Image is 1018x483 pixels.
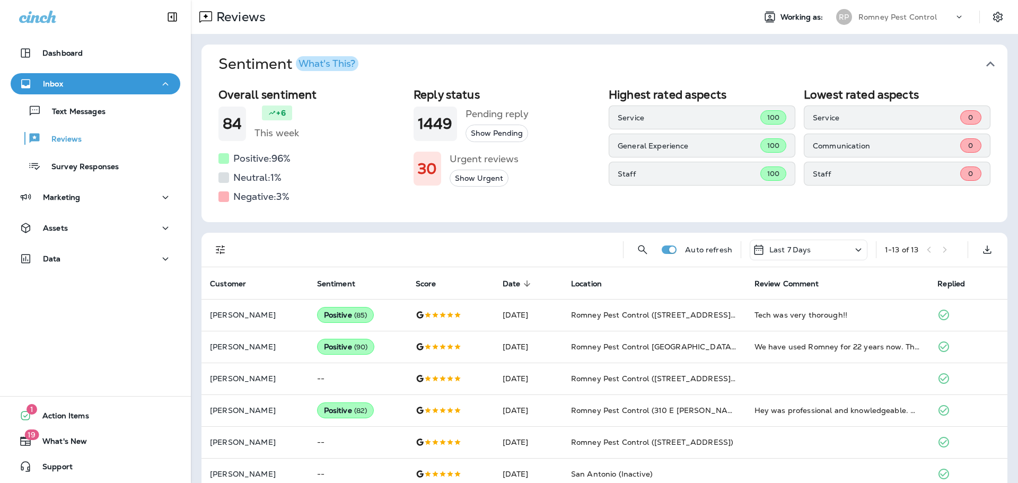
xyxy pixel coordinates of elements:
[418,160,437,178] h1: 30
[754,405,921,416] div: Hey was professional and knowledgeable. He explained the process so i could understand.
[618,113,760,122] p: Service
[836,9,852,25] div: RP
[276,108,285,118] p: +6
[11,155,180,177] button: Survey Responses
[218,88,405,101] h2: Overall sentiment
[494,299,563,331] td: [DATE]
[450,170,508,187] button: Show Urgent
[212,9,266,25] p: Reviews
[157,6,187,28] button: Collapse Sidebar
[754,310,921,320] div: Tech was very thorough!!
[416,279,450,288] span: Score
[937,279,979,288] span: Replied
[780,13,826,22] span: Working as:
[201,84,1007,222] div: SentimentWhat's This?
[418,115,453,133] h1: 1449
[11,187,180,208] button: Marketing
[32,411,89,424] span: Action Items
[210,343,300,351] p: [PERSON_NAME]
[571,279,616,288] span: Location
[754,279,833,288] span: Review Comment
[218,55,358,73] h1: Sentiment
[618,170,760,178] p: Staff
[210,311,300,319] p: [PERSON_NAME]
[571,279,602,288] span: Location
[968,169,973,178] span: 0
[813,142,960,150] p: Communication
[309,363,407,394] td: --
[813,170,960,178] p: Staff
[210,470,300,478] p: [PERSON_NAME]
[210,279,260,288] span: Customer
[11,431,180,452] button: 19What's New
[685,245,732,254] p: Auto refresh
[571,374,778,383] span: Romney Pest Control ([STREET_ADDRESS][US_STATE])
[632,239,653,260] button: Search Reviews
[354,343,368,352] span: ( 90 )
[494,394,563,426] td: [DATE]
[11,100,180,122] button: Text Messages
[968,113,973,122] span: 0
[571,342,763,352] span: Romney Pest Control [GEOGRAPHIC_DATA] - TEMP
[354,406,367,415] span: ( 82 )
[233,169,282,186] h5: Neutral: 1 %
[223,115,242,133] h1: 84
[858,13,937,21] p: Romney Pest Control
[41,162,119,172] p: Survey Responses
[11,73,180,94] button: Inbox
[11,248,180,269] button: Data
[804,88,990,101] h2: Lowest rated aspects
[466,106,529,122] h5: Pending reply
[937,279,965,288] span: Replied
[503,279,534,288] span: Date
[571,406,745,415] span: Romney Pest Control (310 E [PERSON_NAME])
[32,462,73,475] span: Support
[233,188,289,205] h5: Negative: 3 %
[416,279,436,288] span: Score
[210,406,300,415] p: [PERSON_NAME]
[767,113,779,122] span: 100
[317,339,375,355] div: Positive
[43,224,68,232] p: Assets
[767,141,779,150] span: 100
[494,331,563,363] td: [DATE]
[27,404,37,415] span: 1
[754,279,819,288] span: Review Comment
[988,7,1007,27] button: Settings
[42,49,83,57] p: Dashboard
[43,254,61,263] p: Data
[885,245,918,254] div: 1 - 13 of 13
[11,42,180,64] button: Dashboard
[233,150,291,167] h5: Positive: 96 %
[210,279,246,288] span: Customer
[254,125,299,142] h5: This week
[210,374,300,383] p: [PERSON_NAME]
[354,311,367,320] span: ( 85 )
[210,438,300,446] p: [PERSON_NAME]
[494,363,563,394] td: [DATE]
[977,239,998,260] button: Export as CSV
[571,437,733,447] span: Romney Pest Control ([STREET_ADDRESS])
[503,279,521,288] span: Date
[299,59,355,68] div: What's This?
[414,88,600,101] h2: Reply status
[571,310,778,320] span: Romney Pest Control ([STREET_ADDRESS][US_STATE])
[769,245,811,254] p: Last 7 Days
[317,279,369,288] span: Sentiment
[571,469,653,479] span: San Antonio (Inactive)
[41,135,82,145] p: Reviews
[296,56,358,71] button: What's This?
[450,151,519,168] h5: Urgent reviews
[813,113,960,122] p: Service
[11,127,180,150] button: Reviews
[43,193,80,201] p: Marketing
[210,45,1016,84] button: SentimentWhat's This?
[210,239,231,260] button: Filters
[317,307,374,323] div: Positive
[494,426,563,458] td: [DATE]
[41,107,106,117] p: Text Messages
[11,217,180,239] button: Assets
[968,141,973,150] span: 0
[11,456,180,477] button: Support
[767,169,779,178] span: 100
